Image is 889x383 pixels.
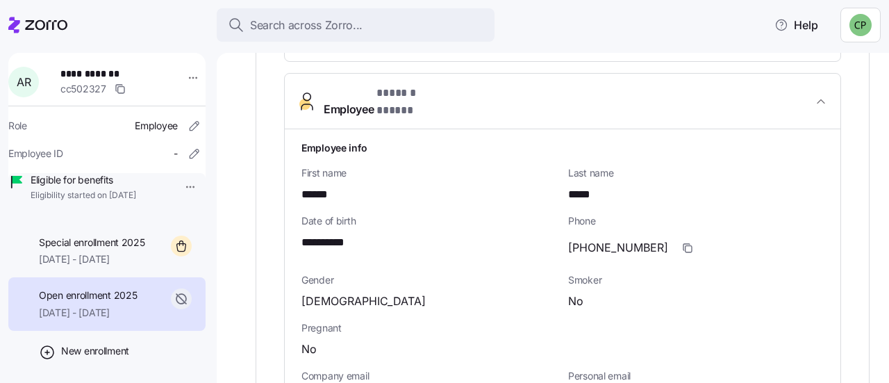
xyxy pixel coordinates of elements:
[8,147,63,161] span: Employee ID
[17,76,31,88] span: A R
[250,17,363,34] span: Search across Zorro...
[774,17,818,33] span: Help
[301,273,557,287] span: Gender
[8,119,27,133] span: Role
[39,252,145,266] span: [DATE] - [DATE]
[174,147,178,161] span: -
[301,140,824,155] h1: Employee info
[568,214,824,228] span: Phone
[301,166,557,180] span: First name
[301,341,317,358] span: No
[568,293,583,310] span: No
[217,8,495,42] button: Search across Zorro...
[39,288,137,302] span: Open enrollment 2025
[61,344,129,358] span: New enrollment
[135,119,178,133] span: Employee
[301,293,426,310] span: [DEMOGRAPHIC_DATA]
[39,306,137,320] span: [DATE] - [DATE]
[60,82,106,96] span: cc502327
[568,239,668,256] span: [PHONE_NUMBER]
[301,369,557,383] span: Company email
[301,321,824,335] span: Pregnant
[568,166,824,180] span: Last name
[849,14,872,36] img: 8424d6c99baeec437bf5dae78df33962
[31,190,136,202] span: Eligibility started on [DATE]
[568,369,824,383] span: Personal email
[39,236,145,250] span: Special enrollment 2025
[763,11,829,39] button: Help
[568,273,824,287] span: Smoker
[324,85,444,118] span: Employee
[301,214,557,228] span: Date of birth
[31,173,136,187] span: Eligible for benefits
